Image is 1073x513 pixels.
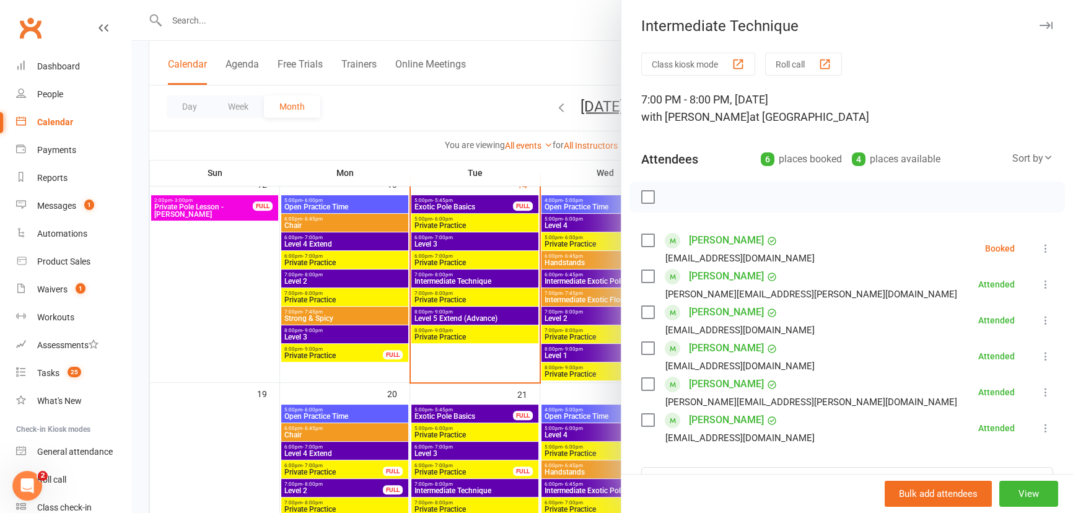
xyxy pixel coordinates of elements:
[16,108,131,136] a: Calendar
[689,230,764,250] a: [PERSON_NAME]
[16,359,131,387] a: Tasks 25
[37,312,74,322] div: Workouts
[37,475,66,484] div: Roll call
[689,338,764,358] a: [PERSON_NAME]
[68,367,81,377] span: 25
[761,152,774,166] div: 6
[37,340,99,350] div: Assessments
[978,316,1015,325] div: Attended
[665,358,815,374] div: [EMAIL_ADDRESS][DOMAIN_NAME]
[16,276,131,304] a: Waivers 1
[37,502,92,512] div: Class check-in
[665,394,957,410] div: [PERSON_NAME][EMAIL_ADDRESS][PERSON_NAME][DOMAIN_NAME]
[978,352,1015,361] div: Attended
[665,250,815,266] div: [EMAIL_ADDRESS][DOMAIN_NAME]
[15,12,46,43] a: Clubworx
[37,173,68,183] div: Reports
[16,81,131,108] a: People
[16,438,131,466] a: General attendance kiosk mode
[689,374,764,394] a: [PERSON_NAME]
[37,447,113,457] div: General attendance
[1012,151,1053,167] div: Sort by
[37,117,73,127] div: Calendar
[641,53,755,76] button: Class kiosk mode
[765,53,842,76] button: Roll call
[761,151,842,168] div: places booked
[852,151,940,168] div: places available
[16,466,131,494] a: Roll call
[641,151,698,168] div: Attendees
[689,302,764,322] a: [PERSON_NAME]
[641,91,1053,126] div: 7:00 PM - 8:00 PM, [DATE]
[885,481,992,507] button: Bulk add attendees
[641,110,750,123] span: with [PERSON_NAME]
[641,467,1053,493] input: Search to add attendees
[16,248,131,276] a: Product Sales
[621,17,1073,35] div: Intermediate Technique
[16,136,131,164] a: Payments
[37,229,87,239] div: Automations
[38,471,48,481] span: 2
[689,266,764,286] a: [PERSON_NAME]
[12,471,42,501] iframe: Intercom live chat
[978,280,1015,289] div: Attended
[37,145,76,155] div: Payments
[665,286,957,302] div: [PERSON_NAME][EMAIL_ADDRESS][PERSON_NAME][DOMAIN_NAME]
[37,61,80,71] div: Dashboard
[750,110,869,123] span: at [GEOGRAPHIC_DATA]
[84,199,94,210] span: 1
[999,481,1058,507] button: View
[16,220,131,248] a: Automations
[16,304,131,331] a: Workouts
[852,152,865,166] div: 4
[689,410,764,430] a: [PERSON_NAME]
[37,89,63,99] div: People
[16,164,131,192] a: Reports
[16,192,131,220] a: Messages 1
[978,424,1015,432] div: Attended
[37,201,76,211] div: Messages
[37,368,59,378] div: Tasks
[76,283,85,294] span: 1
[37,256,90,266] div: Product Sales
[16,387,131,415] a: What's New
[665,430,815,446] div: [EMAIL_ADDRESS][DOMAIN_NAME]
[37,284,68,294] div: Waivers
[37,396,82,406] div: What's New
[16,53,131,81] a: Dashboard
[665,322,815,338] div: [EMAIL_ADDRESS][DOMAIN_NAME]
[985,244,1015,253] div: Booked
[978,388,1015,397] div: Attended
[16,331,131,359] a: Assessments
